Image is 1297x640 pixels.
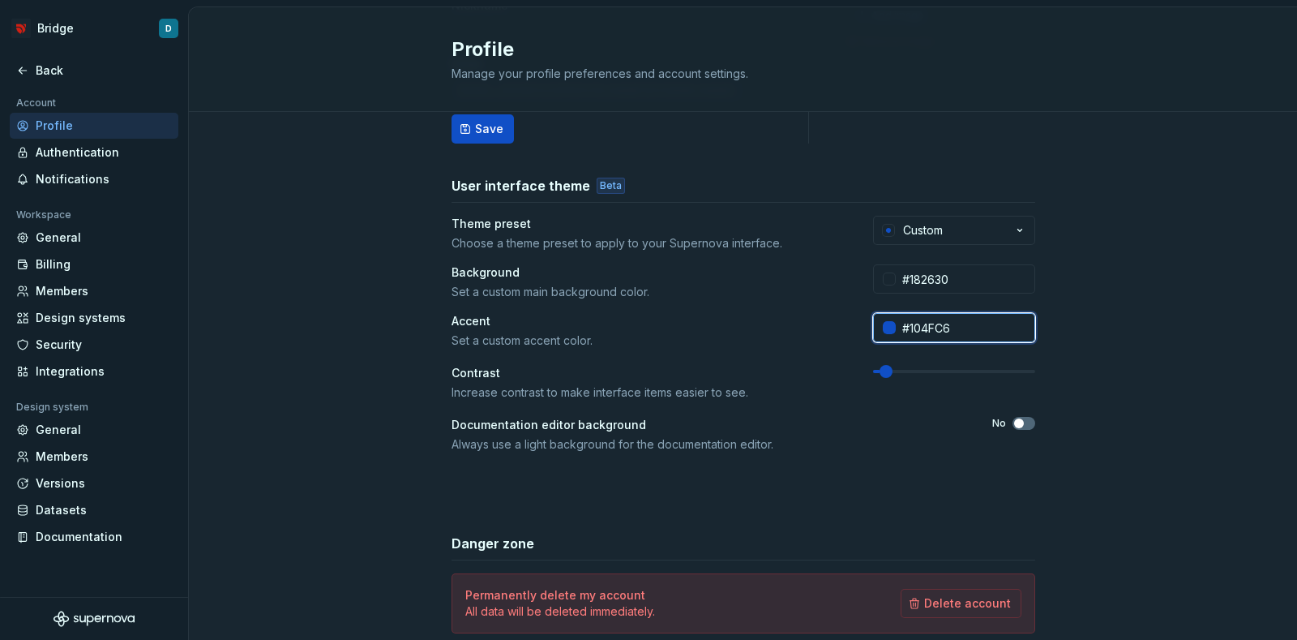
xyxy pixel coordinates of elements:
[36,337,172,353] div: Security
[597,178,625,194] div: Beta
[10,524,178,550] a: Documentation
[10,225,178,251] a: General
[452,114,514,144] button: Save
[475,121,503,137] span: Save
[36,171,172,187] div: Notifications
[10,166,178,192] a: Notifications
[10,332,178,358] a: Security
[10,397,95,417] div: Design system
[36,449,172,465] div: Members
[54,611,135,627] svg: Supernova Logo
[36,144,172,161] div: Authentication
[903,222,943,238] div: Custom
[452,365,844,381] div: Contrast
[36,62,172,79] div: Back
[10,205,78,225] div: Workspace
[10,417,178,443] a: General
[452,67,748,80] span: Manage your profile preferences and account settings.
[36,502,172,518] div: Datasets
[10,278,178,304] a: Members
[36,230,172,246] div: General
[896,313,1035,342] input: #104FC6
[36,475,172,492] div: Versions
[10,359,178,384] a: Integrations
[452,37,1016,62] h2: Profile
[901,589,1021,618] button: Delete account
[465,587,645,603] h4: Permanently delete my account
[452,235,844,251] div: Choose a theme preset to apply to your Supernova interface.
[10,58,178,84] a: Back
[452,534,534,553] h3: Danger zone
[873,216,1035,245] button: Custom
[10,140,178,165] a: Authentication
[452,284,844,300] div: Set a custom main background color.
[452,264,844,281] div: Background
[36,363,172,380] div: Integrations
[10,113,178,139] a: Profile
[992,417,1006,430] label: No
[896,264,1035,294] input: #FFFFFF
[10,444,178,470] a: Members
[36,256,172,273] div: Billing
[36,422,172,438] div: General
[924,595,1011,612] span: Delete account
[452,176,590,195] h3: User interface theme
[452,333,844,349] div: Set a custom accent color.
[11,19,31,38] img: 3f850d6b-8361-4b34-8a82-b945b4d8a89b.png
[465,603,655,620] p: All data will be deleted immediately.
[452,313,844,329] div: Accent
[3,11,185,46] button: BridgeD
[452,216,844,232] div: Theme preset
[452,384,844,401] div: Increase contrast to make interface items easier to see.
[452,436,963,453] div: Always use a light background for the documentation editor.
[36,118,172,134] div: Profile
[37,20,74,37] div: Bridge
[10,251,178,277] a: Billing
[36,283,172,299] div: Members
[10,93,62,113] div: Account
[10,305,178,331] a: Design systems
[165,22,172,35] div: D
[36,529,172,545] div: Documentation
[10,497,178,523] a: Datasets
[10,470,178,496] a: Versions
[452,417,963,433] div: Documentation editor background
[36,310,172,326] div: Design systems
